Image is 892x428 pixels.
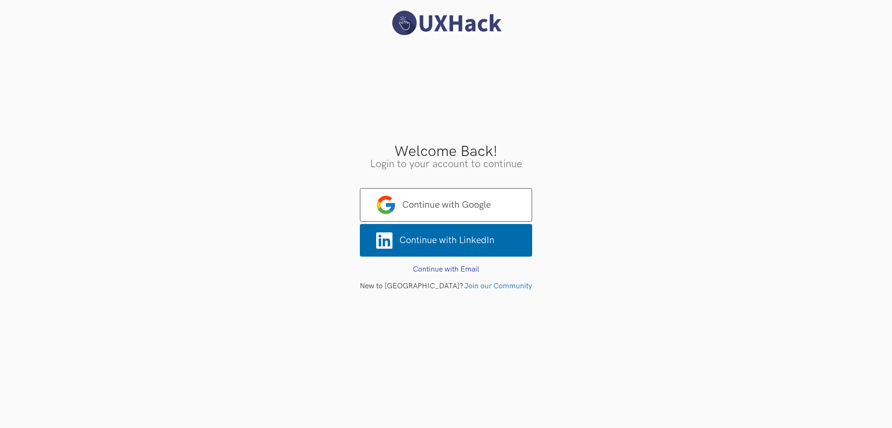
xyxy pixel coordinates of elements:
img: google-logo.png [377,196,395,214]
a: Continue with Email [413,265,479,274]
a: Continue with Google [360,188,532,222]
h3: Login to your account to continue [7,159,885,170]
a: Join our Community [464,282,532,291]
a: Continue with LinkedIn [360,224,532,257]
span: New to [GEOGRAPHIC_DATA]? [360,282,463,291]
h3: Welcome Back! [7,144,885,159]
img: UXHack logo [388,9,504,37]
